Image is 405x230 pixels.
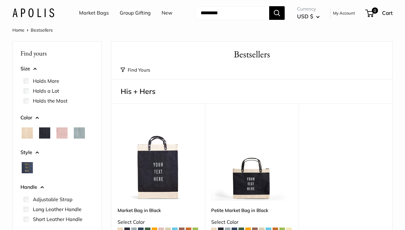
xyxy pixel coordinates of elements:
p: Find yours [20,47,94,59]
nav: Breadcrumb [12,26,53,34]
h1: Bestsellers [121,48,383,61]
a: New [162,8,172,18]
button: Size [20,64,94,73]
img: Market Bag in Black [118,119,199,201]
a: My Account [333,9,355,17]
h3: His + Hers [121,85,383,97]
button: Natural [22,127,33,139]
button: USD $ [297,11,320,21]
button: Gold Foil [22,162,33,173]
button: Color [20,113,94,122]
button: Handle [20,183,94,192]
a: Home [12,27,24,33]
label: Short Leather Handle [33,215,82,223]
label: Adjustable Strap [33,196,73,203]
button: Find Yours [121,66,150,74]
img: Apolis [12,8,54,17]
label: Long Leather Handle [33,206,82,213]
button: Style [20,148,94,157]
button: Blush [56,127,68,139]
label: Holds a Lot [33,87,59,95]
button: Cool Gray [74,127,85,139]
a: Market Bag in BlackMarket Bag in Black [118,119,199,201]
span: Currency [297,5,320,13]
a: Group Gifting [120,8,151,18]
a: Petite Market Bag in Black [211,207,292,214]
button: Black [39,127,50,139]
div: Select Color [211,218,292,227]
input: Search... [196,6,269,20]
a: description_Make it yours with custom printed text.Petite Market Bag in Black [211,119,292,201]
label: Holds More [33,77,59,85]
span: USD $ [297,13,313,20]
span: Cart [382,10,393,16]
a: 0 Cart [366,8,393,18]
span: 0 [372,7,378,14]
label: Holds the Most [33,97,68,104]
img: description_Make it yours with custom printed text. [211,119,292,201]
a: Market Bag in Black [118,207,199,214]
button: Search [269,6,285,20]
span: Bestsellers [31,27,53,33]
div: Select Color [118,218,199,227]
a: Market Bags [79,8,109,18]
